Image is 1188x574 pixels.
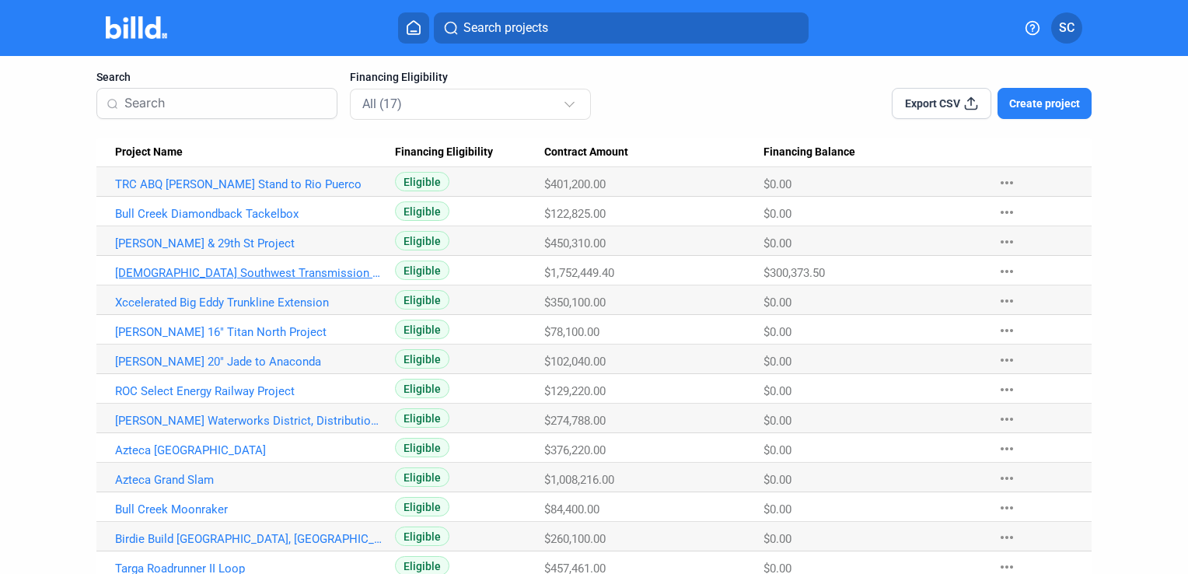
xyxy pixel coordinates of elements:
[395,290,449,310] span: Eligible
[763,145,855,159] span: Financing Balance
[763,236,791,250] span: $0.00
[544,145,763,159] div: Contract Amount
[115,266,383,280] a: [DEMOGRAPHIC_DATA] Southwest Transmission and Wind
[463,19,548,37] span: Search projects
[544,325,599,339] span: $78,100.00
[1059,19,1074,37] span: SC
[544,384,606,398] span: $129,220.00
[998,233,1016,251] mat-icon: more_horiz
[763,207,791,221] span: $0.00
[544,177,606,191] span: $401,200.00
[395,231,449,250] span: Eligible
[115,236,383,250] a: [PERSON_NAME] & 29th St Project
[763,177,791,191] span: $0.00
[544,236,606,250] span: $450,310.00
[998,499,1016,517] mat-icon: more_horiz
[763,443,791,457] span: $0.00
[998,321,1016,340] mat-icon: more_horiz
[395,172,449,191] span: Eligible
[395,145,493,159] span: Financing Eligibility
[544,532,606,546] span: $260,100.00
[763,384,791,398] span: $0.00
[395,527,449,546] span: Eligible
[395,497,449,516] span: Eligible
[998,292,1016,310] mat-icon: more_horiz
[544,473,614,487] span: $1,008,216.00
[115,384,383,398] a: ROC Select Energy Railway Project
[544,266,614,280] span: $1,752,449.40
[544,145,628,159] span: Contract Amount
[115,502,383,516] a: Bull Creek Moonraker
[395,261,449,280] span: Eligible
[395,408,449,428] span: Eligible
[395,379,449,398] span: Eligible
[115,532,383,546] a: Birdie Build [GEOGRAPHIC_DATA], [GEOGRAPHIC_DATA]
[998,439,1016,458] mat-icon: more_horiz
[544,207,606,221] span: $122,825.00
[395,145,544,159] div: Financing Eligibility
[544,502,599,516] span: $84,400.00
[106,16,167,39] img: Billd Company Logo
[115,473,383,487] a: Azteca Grand Slam
[96,69,131,85] span: Search
[115,414,383,428] a: [PERSON_NAME] Waterworks District, Distribution System Improvements
[115,145,395,159] div: Project Name
[115,325,383,339] a: [PERSON_NAME] 16" Titan North Project
[763,325,791,339] span: $0.00
[395,349,449,369] span: Eligible
[998,173,1016,192] mat-icon: more_horiz
[998,528,1016,547] mat-icon: more_horiz
[395,320,449,339] span: Eligible
[544,296,606,310] span: $350,100.00
[763,414,791,428] span: $0.00
[763,145,983,159] div: Financing Balance
[395,201,449,221] span: Eligible
[763,266,825,280] span: $300,373.50
[350,69,448,85] span: Financing Eligibility
[434,12,809,44] button: Search projects
[395,467,449,487] span: Eligible
[124,87,327,120] input: Search
[115,355,383,369] a: [PERSON_NAME] 20" Jade to Anaconda
[763,473,791,487] span: $0.00
[362,96,402,111] mat-select-trigger: All (17)
[998,203,1016,222] mat-icon: more_horiz
[395,438,449,457] span: Eligible
[115,177,383,191] a: TRC ABQ [PERSON_NAME] Stand to Rio Puerco
[115,443,383,457] a: Azteca [GEOGRAPHIC_DATA]
[544,355,606,369] span: $102,040.00
[763,502,791,516] span: $0.00
[115,145,183,159] span: Project Name
[998,262,1016,281] mat-icon: more_horiz
[998,88,1092,119] button: Create project
[544,414,606,428] span: $274,788.00
[763,532,791,546] span: $0.00
[998,410,1016,429] mat-icon: more_horiz
[998,351,1016,369] mat-icon: more_horiz
[763,355,791,369] span: $0.00
[1051,12,1082,44] button: SC
[115,207,383,221] a: Bull Creek Diamondback Tackelbox
[544,443,606,457] span: $376,220.00
[905,96,960,111] span: Export CSV
[115,296,383,310] a: Xccelerated Big Eddy Trunkline Extension
[998,469,1016,488] mat-icon: more_horiz
[998,380,1016,399] mat-icon: more_horiz
[1009,96,1080,111] span: Create project
[763,296,791,310] span: $0.00
[892,88,991,119] button: Export CSV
